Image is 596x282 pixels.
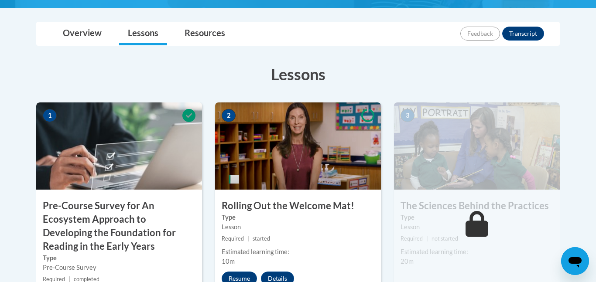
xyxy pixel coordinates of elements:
div: Estimated learning time: [222,247,374,257]
h3: The Sciences Behind the Practices [394,199,560,213]
span: 3 [401,109,414,122]
h3: Lessons [36,63,560,85]
label: Type [43,253,195,263]
h3: Rolling Out the Welcome Mat! [215,199,381,213]
div: Lesson [401,222,553,232]
span: started [253,235,270,242]
div: Estimated learning time: [401,247,553,257]
img: Course Image [36,102,202,190]
span: Required [222,235,244,242]
a: Overview [54,22,110,45]
h3: Pre-Course Survey for An Ecosystem Approach to Developing the Foundation for Reading in the Early... [36,199,202,253]
span: 2 [222,109,236,122]
div: Pre-Course Survey [43,263,195,272]
button: Feedback [460,27,500,41]
span: | [247,235,249,242]
label: Type [222,213,374,222]
span: 1 [43,109,57,122]
span: 10m [222,258,235,265]
span: 20m [401,258,414,265]
a: Resources [176,22,234,45]
iframe: Button to launch messaging window [561,247,589,275]
img: Course Image [215,102,381,190]
label: Type [401,213,553,222]
button: Transcript [502,27,544,41]
a: Lessons [119,22,167,45]
span: Required [401,235,423,242]
span: not started [432,235,458,242]
div: Lesson [222,222,374,232]
img: Course Image [394,102,560,190]
span: | [426,235,428,242]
